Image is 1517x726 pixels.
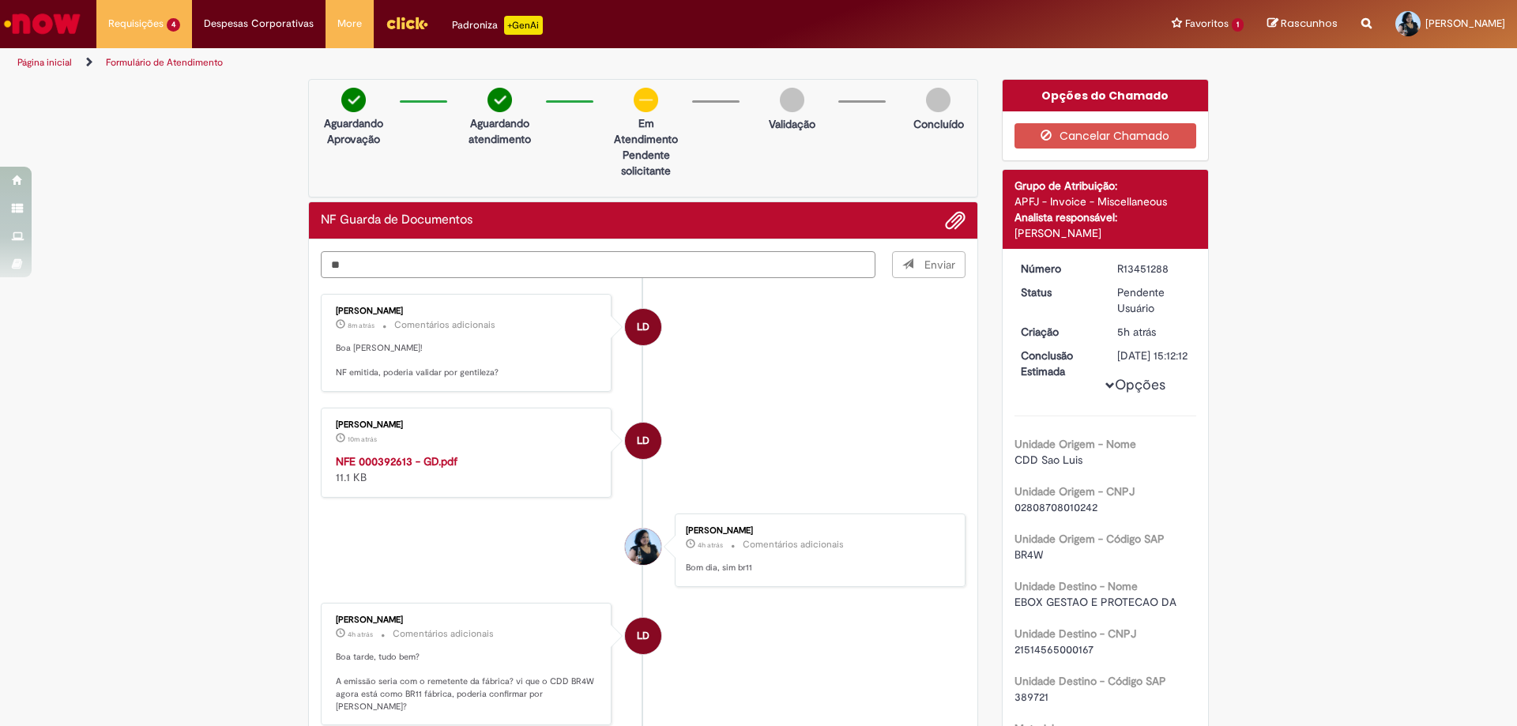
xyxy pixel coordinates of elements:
img: img-circle-grey.png [780,88,804,112]
button: Cancelar Chamado [1014,123,1197,149]
dt: Status [1009,284,1106,300]
a: Rascunhos [1267,17,1338,32]
b: Unidade Origem - CNPJ [1014,484,1135,498]
span: [PERSON_NAME] [1425,17,1505,30]
span: 8m atrás [348,321,375,330]
time: 27/08/2025 14:41:37 [348,321,375,330]
span: CDD Sao Luis [1014,453,1082,467]
time: 27/08/2025 10:03:58 [1117,325,1156,339]
ul: Trilhas de página [12,48,999,77]
span: Despesas Corporativas [204,16,314,32]
span: 1 [1232,18,1244,32]
span: Requisições [108,16,164,32]
small: Comentários adicionais [393,627,494,641]
div: Larissa Davide [625,618,661,654]
p: Boa tarde, tudo bem? A emissão seria com o remetente da fábrica? vi que o CDD BR4W agora está com... [336,651,599,713]
h2: NF Guarda de Documentos Histórico de tíquete [321,213,472,228]
b: Unidade Destino - Código SAP [1014,674,1166,688]
span: LD [637,422,649,460]
span: BR4W [1014,547,1043,562]
b: Unidade Origem - Nome [1014,437,1136,451]
b: Unidade Destino - Nome [1014,579,1138,593]
span: 21514565000167 [1014,642,1094,656]
div: [PERSON_NAME] [336,420,599,430]
time: 27/08/2025 14:40:15 [348,434,377,444]
div: [PERSON_NAME] [336,307,599,316]
div: 27/08/2025 10:03:58 [1117,324,1191,340]
span: 4h atrás [698,540,723,550]
img: check-circle-green.png [487,88,512,112]
span: 10m atrás [348,434,377,444]
p: Concluído [913,116,964,132]
span: 4 [167,18,180,32]
img: img-circle-grey.png [926,88,950,112]
p: Validação [769,116,815,132]
span: 5h atrás [1117,325,1156,339]
img: circle-minus.png [634,88,658,112]
span: Favoritos [1185,16,1229,32]
small: Comentários adicionais [394,318,495,332]
div: 11.1 KB [336,453,599,485]
p: +GenAi [504,16,543,35]
dt: Número [1009,261,1106,276]
p: Em Atendimento [608,115,684,147]
span: 4h atrás [348,630,373,639]
img: ServiceNow [2,8,83,39]
time: 27/08/2025 10:44:15 [348,630,373,639]
img: click_logo_yellow_360x200.png [386,11,428,35]
p: Aguardando Aprovação [315,115,392,147]
span: 389721 [1014,690,1048,704]
p: Boa [PERSON_NAME]! NF emitida, poderia validar por gentileza? [336,342,599,379]
div: Pendente Usuário [1117,284,1191,316]
a: Formulário de Atendimento [106,56,223,69]
span: 02808708010242 [1014,500,1097,514]
div: Analista responsável: [1014,209,1197,225]
div: Carla Allana Souza Sá [625,529,661,565]
time: 27/08/2025 10:52:25 [698,540,723,550]
div: [PERSON_NAME] [686,526,949,536]
div: [PERSON_NAME] [1014,225,1197,241]
div: Padroniza [452,16,543,35]
dt: Criação [1009,324,1106,340]
small: Comentários adicionais [743,538,844,551]
div: Larissa Davide [625,309,661,345]
p: Aguardando atendimento [461,115,538,147]
span: EBOX GESTAO E PROTECAO DA [1014,595,1176,609]
span: LD [637,308,649,346]
span: More [337,16,362,32]
span: Rascunhos [1281,16,1338,31]
a: Página inicial [17,56,72,69]
p: Pendente solicitante [608,147,684,179]
dt: Conclusão Estimada [1009,348,1106,379]
div: [PERSON_NAME] [336,615,599,625]
img: check-circle-green.png [341,88,366,112]
b: Unidade Destino - CNPJ [1014,626,1136,641]
p: Bom dia, sim br11 [686,562,949,574]
button: Adicionar anexos [945,210,966,231]
span: LD [637,617,649,655]
a: NFE 000392613 - GD.pdf [336,454,457,468]
div: Larissa Davide [625,423,661,459]
div: [DATE] 15:12:12 [1117,348,1191,363]
div: Grupo de Atribuição: [1014,178,1197,194]
div: APFJ - Invoice - Miscellaneous [1014,194,1197,209]
b: Unidade Origem - Código SAP [1014,532,1165,546]
div: Opções do Chamado [1003,80,1209,111]
div: R13451288 [1117,261,1191,276]
textarea: Digite sua mensagem aqui... [321,251,875,278]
